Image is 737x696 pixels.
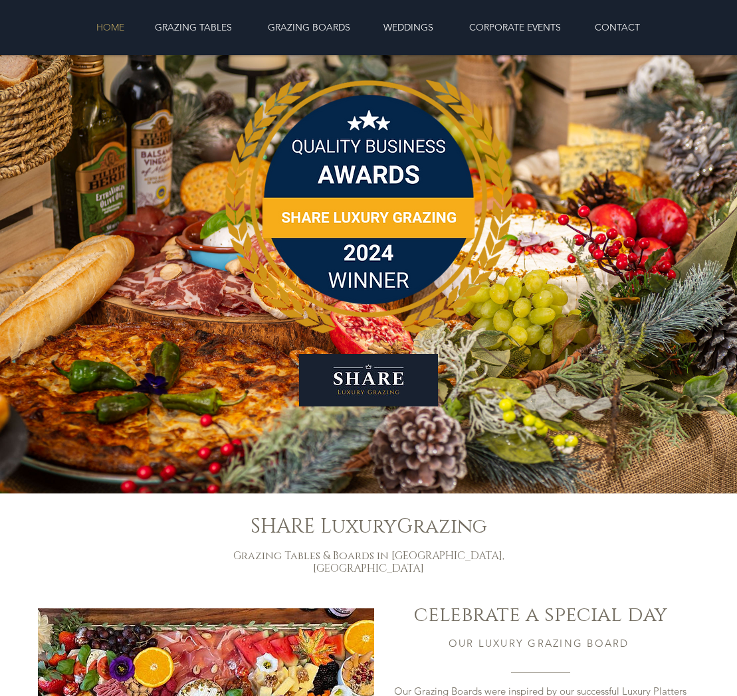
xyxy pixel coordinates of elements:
a: WEDDINGS [368,14,449,41]
p: GRAZING TABLES [148,14,239,41]
a: CORPORATE EVENTS [449,14,581,41]
span: SHARE Lux [251,513,358,540]
p: WEDDINGS [377,14,440,41]
p: CORPORATE EVENTS [463,14,568,41]
span: Grazing [397,513,487,540]
span: OUR LUXURY GRAZING BOARD [449,637,629,650]
span: ury [358,513,397,540]
a: GRAZING TABLES [138,14,250,41]
nav: Site [44,14,694,41]
p: HOME [90,14,131,41]
a: HOME [83,14,138,41]
a: CONTACT [581,14,655,41]
p: GRAZING BOARDS [261,14,357,41]
span: Grazing Tables & Board [233,549,369,563]
p: CONTACT [588,14,647,41]
h2: celebrate a special day [389,601,692,629]
a: GRAZING BOARDS [250,14,368,41]
span: s in [GEOGRAPHIC_DATA], [GEOGRAPHIC_DATA] [313,549,504,576]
